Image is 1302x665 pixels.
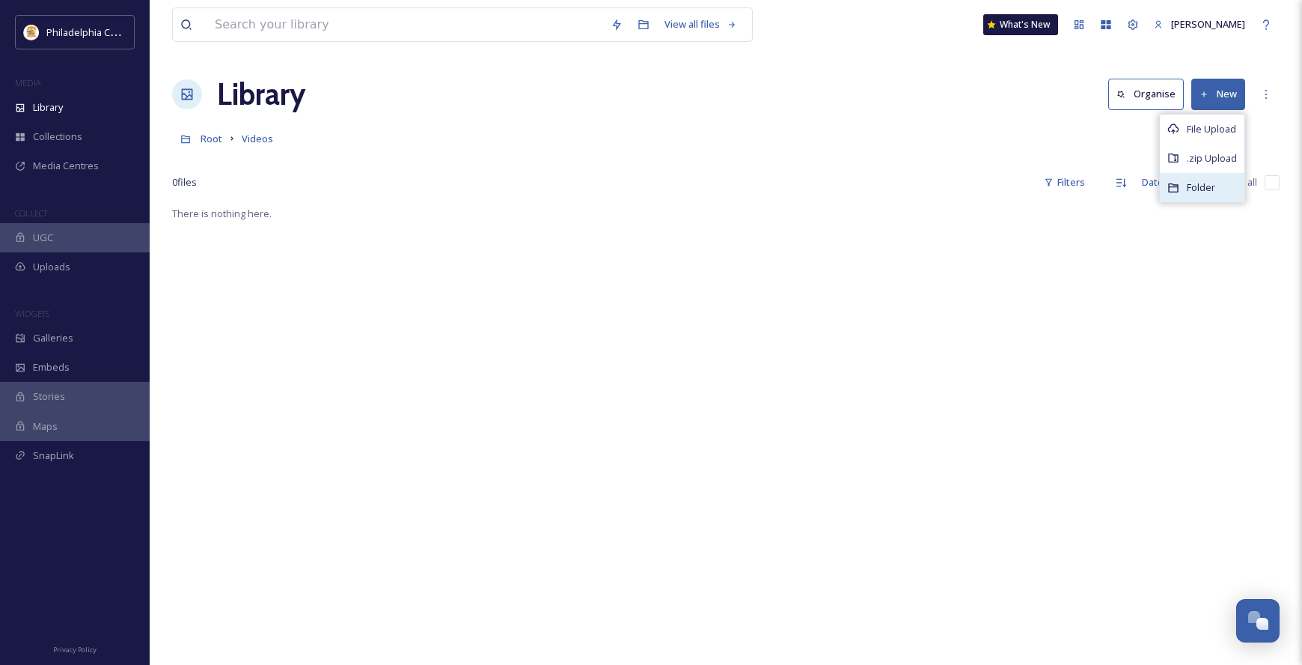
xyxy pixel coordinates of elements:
button: Organise [1108,79,1184,109]
span: Collections [33,130,82,144]
span: There is nothing here. [172,207,272,220]
a: Root [201,130,222,148]
span: 0 file s [172,175,197,189]
span: Library [33,100,63,115]
span: Videos [242,132,273,145]
span: WIDGETS [15,308,49,319]
span: Privacy Policy [53,645,97,655]
span: Maps [33,419,58,434]
span: SnapLink [33,449,74,463]
span: Media Centres [33,159,99,173]
a: Videos [242,130,273,148]
a: View all files [657,10,745,39]
a: What's New [983,14,1058,35]
img: download.jpeg [24,25,39,40]
span: Philadelphia Convention & Visitors Bureau [46,25,236,39]
span: Stories [33,389,65,404]
div: Date Created [1134,168,1210,197]
span: Root [201,132,222,145]
input: Search your library [207,8,603,41]
button: Open Chat [1236,599,1280,643]
span: [PERSON_NAME] [1171,17,1245,31]
a: Library [217,72,305,117]
span: MEDIA [15,77,41,88]
span: .zip Upload [1187,151,1237,166]
span: File Upload [1187,122,1236,136]
span: Galleries [33,331,73,345]
div: Filters [1036,168,1092,197]
a: Privacy Policy [53,640,97,658]
span: COLLECT [15,207,47,219]
span: Uploads [33,260,70,274]
span: UGC [33,231,53,245]
button: New [1191,79,1245,109]
span: Embeds [33,360,70,374]
a: [PERSON_NAME] [1146,10,1253,39]
span: Folder [1187,180,1215,195]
